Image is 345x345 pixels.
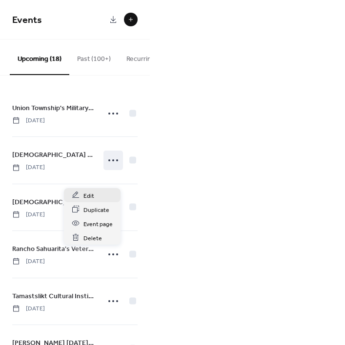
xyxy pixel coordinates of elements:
a: Tamastslikt Cultural Institute [DATE] Event (OW) [12,290,94,302]
span: Edit [83,191,94,201]
span: Duplicate [83,205,109,215]
span: Events [12,11,42,30]
span: [DEMOGRAPHIC_DATA] Veteran's Chapter 215 (OW) [12,150,94,160]
a: [DEMOGRAPHIC_DATA] Heroes Tribute (IW) [12,196,94,208]
span: Tamastslikt Cultural Institute [DATE] Event (OW) [12,291,94,301]
a: Union Township's Military Tribute (OW) [12,102,94,114]
span: Delete [83,233,102,243]
button: Past (100+) [69,39,119,74]
span: [DATE] [12,257,45,266]
span: [DATE] [12,116,45,125]
span: Rancho Sahuarita's Veteran's Day (IW) [12,244,94,254]
span: [DATE] [12,163,45,172]
a: Rancho Sahuarita's Veteran's Day (IW) [12,243,94,254]
span: Union Township's Military Tribute (OW) [12,103,94,114]
a: [DEMOGRAPHIC_DATA] Veteran's Chapter 215 (OW) [12,149,94,160]
span: Event page [83,219,113,229]
button: Upcoming (18) [10,39,69,75]
span: [DATE] [12,210,45,219]
span: [DATE] [12,304,45,313]
span: [DEMOGRAPHIC_DATA] Heroes Tribute (IW) [12,197,94,207]
button: Recurring [119,39,163,74]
